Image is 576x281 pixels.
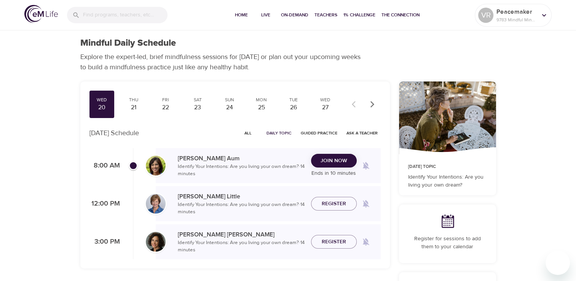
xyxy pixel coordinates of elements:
button: Join Now [311,154,357,168]
div: Tue [284,97,303,103]
p: Register for sessions to add them to your calendar [408,235,487,251]
p: Identify Your Intentions: Are you living your own dream? · 14 minutes [178,201,305,216]
div: Mon [252,97,271,103]
p: [PERSON_NAME] [PERSON_NAME] [178,230,305,239]
div: 20 [93,103,112,112]
img: Ninette_Hupp-min.jpg [146,232,166,252]
input: Find programs, teachers, etc... [83,7,168,23]
p: [PERSON_NAME] Little [178,192,305,201]
span: Remind me when a class goes live every Wednesday at 3:00 PM [357,233,375,251]
span: Remind me when a class goes live every Wednesday at 12:00 PM [357,195,375,213]
p: 12:00 PM [89,199,120,209]
span: Teachers [314,11,337,19]
span: Register [322,237,346,247]
button: Guided Practice [298,127,340,139]
button: All [236,127,260,139]
p: Peacemaker [496,7,537,16]
img: logo [24,5,58,23]
div: 23 [188,103,207,112]
div: 27 [316,103,335,112]
p: Identify Your Intentions: Are you living your own dream? [408,173,487,189]
button: Ask a Teacher [343,127,381,139]
p: 3:00 PM [89,237,120,247]
span: Daily Topic [266,129,292,137]
span: Home [232,11,251,19]
div: 24 [220,103,239,112]
p: Identify Your Intentions: Are you living your own dream? · 14 minutes [178,239,305,254]
div: VR [478,8,493,23]
p: Explore the expert-led, brief mindfulness sessions for [DATE] or plan out your upcoming weeks to ... [80,52,366,72]
span: On-Demand [281,11,308,19]
div: Sat [188,97,207,103]
button: Daily Topic [263,127,295,139]
span: Register [322,199,346,209]
span: Join Now [321,156,347,166]
p: Ends in 10 minutes [311,169,357,177]
div: Fri [156,97,175,103]
span: 1% Challenge [343,11,375,19]
div: 22 [156,103,175,112]
div: Wed [93,97,112,103]
span: Remind me when a class goes live every Wednesday at 8:00 AM [357,156,375,175]
p: Identify Your Intentions: Are you living your own dream? · 14 minutes [178,163,305,178]
div: 21 [124,103,143,112]
span: Ask a Teacher [346,129,378,137]
div: Sun [220,97,239,103]
iframe: Button to launch messaging window [546,251,570,275]
button: Register [311,197,357,211]
p: 8:00 AM [89,161,120,171]
span: Live [257,11,275,19]
p: 9783 Mindful Minutes [496,16,537,23]
p: [DATE] Topic [408,163,487,170]
h1: Mindful Daily Schedule [80,38,176,49]
div: Wed [316,97,335,103]
p: [PERSON_NAME] Aum [178,154,305,163]
div: 25 [252,103,271,112]
span: Guided Practice [301,129,337,137]
div: 26 [284,103,303,112]
span: The Connection [381,11,420,19]
img: Kerry_Little_Headshot_min.jpg [146,194,166,214]
img: Alisha%20Aum%208-9-21.jpg [146,156,166,176]
p: [DATE] Schedule [89,128,139,138]
span: All [239,129,257,137]
div: Thu [124,97,143,103]
button: Register [311,235,357,249]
